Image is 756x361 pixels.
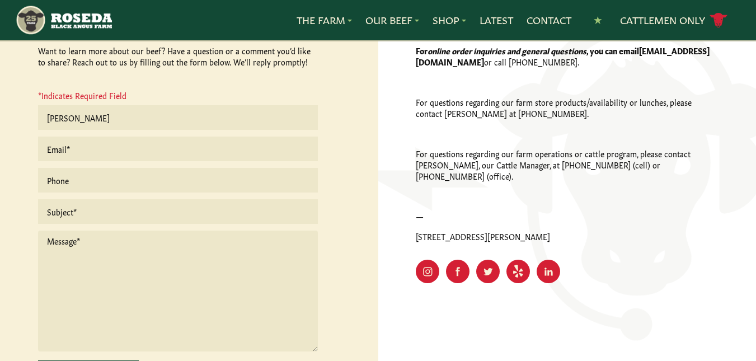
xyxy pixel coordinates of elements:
[38,90,318,105] p: *Indicates Required Field
[537,260,560,283] a: Visit Our LinkedIn Page
[416,210,718,222] p: —
[480,13,513,27] a: Latest
[446,260,469,283] a: Visit Our Facebook Page
[527,13,571,27] a: Contact
[476,260,500,283] a: Visit Our Twitter Page
[416,231,718,242] p: [STREET_ADDRESS][PERSON_NAME]
[620,11,727,30] a: Cattlemen Only
[416,45,639,56] strong: For , you can email
[38,137,318,161] input: Email*
[428,45,586,56] em: online order inquiries and general questions
[416,148,718,181] p: For questions regarding our farm operations or cattle program, please contact [PERSON_NAME], our ...
[38,105,318,130] input: Name*
[38,168,318,193] input: Phone
[416,45,710,67] strong: [EMAIL_ADDRESS][DOMAIN_NAME]
[416,260,439,283] a: Visit Our Instagram Page
[365,13,419,27] a: Our Beef
[416,96,718,119] p: For questions regarding our farm store products/availability or lunches, please contact [PERSON_N...
[416,45,718,67] p: or call [PHONE_NUMBER].
[433,13,466,27] a: Shop
[297,13,352,27] a: The Farm
[38,199,318,224] input: Subject*
[15,4,112,36] img: https://roseda.com/wp-content/uploads/2021/05/roseda-25-header.png
[38,45,318,67] p: Want to learn more about our beef? Have a question or a comment you’d like to share? Reach out to...
[506,260,530,283] a: Visit Our Yelp Page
